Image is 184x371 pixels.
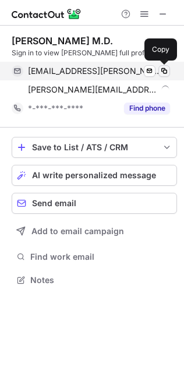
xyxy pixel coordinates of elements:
[12,249,177,265] button: Find work email
[12,193,177,214] button: Send email
[12,272,177,288] button: Notes
[12,137,177,158] button: save-profile-one-click
[30,275,172,285] span: Notes
[30,252,172,262] span: Find work email
[12,165,177,186] button: AI write personalized message
[28,84,157,95] span: [PERSON_NAME][EMAIL_ADDRESS][DOMAIN_NAME]
[12,7,82,21] img: ContactOut v5.3.10
[28,66,161,76] span: [EMAIL_ADDRESS][PERSON_NAME][DOMAIN_NAME]
[12,48,177,58] div: Sign in to view [PERSON_NAME] full profile
[31,227,124,236] span: Add to email campaign
[32,143,157,152] div: Save to List / ATS / CRM
[32,199,76,208] span: Send email
[32,171,156,180] span: AI write personalized message
[12,221,177,242] button: Add to email campaign
[124,103,170,114] button: Reveal Button
[12,35,113,47] div: [PERSON_NAME] M.D.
